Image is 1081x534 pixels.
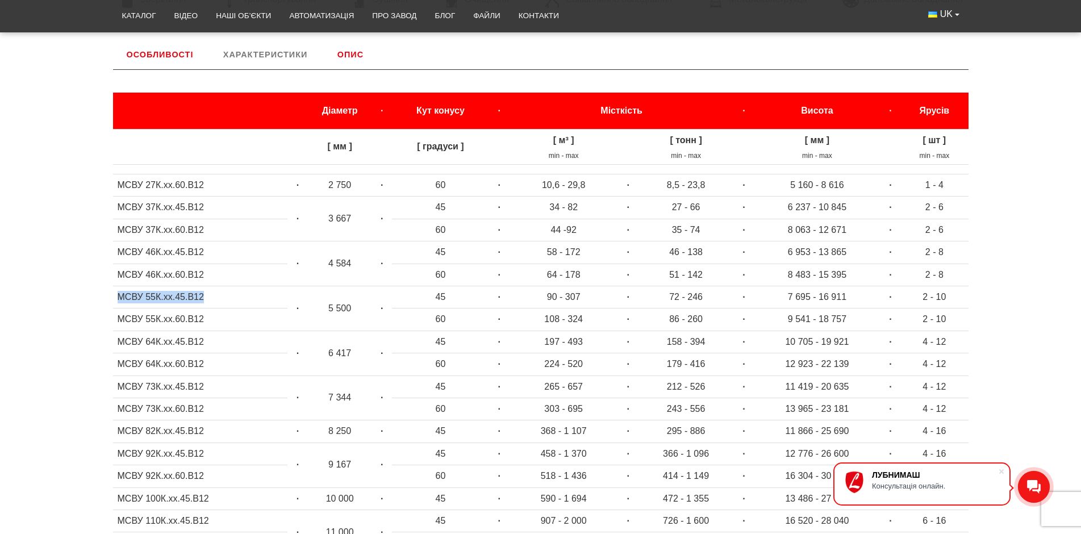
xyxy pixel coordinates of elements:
[754,308,880,331] td: 9 541 - 18 757
[627,247,629,257] strong: ·
[889,359,891,369] strong: ·
[498,449,500,458] strong: ·
[498,516,500,525] strong: ·
[498,404,500,414] strong: ·
[900,219,968,241] td: 2 - 6
[392,197,489,219] td: 45
[417,141,464,151] strong: [ градуси ]
[742,426,745,436] strong: ·
[392,465,489,487] td: 60
[308,376,372,420] td: 7 344
[509,443,618,465] td: 458 - 1 370
[392,93,489,129] th: Кут конусу
[297,348,299,358] strong: ·
[627,404,629,414] strong: ·
[627,337,629,347] strong: ·
[113,398,288,420] td: МСВУ 73К.хх.60.В12
[889,426,891,436] strong: ·
[392,219,489,241] td: 60
[627,494,629,503] strong: ·
[742,359,745,369] strong: ·
[381,258,383,268] strong: ·
[498,180,500,190] strong: ·
[889,270,891,279] strong: ·
[498,382,500,391] strong: ·
[919,3,968,25] button: UK
[392,264,489,286] td: 60
[919,152,949,160] sub: min - max
[509,264,618,286] td: 64 - 178
[308,420,372,443] td: 8 250
[638,443,733,465] td: 366 - 1 096
[900,398,968,420] td: 4 - 12
[889,225,891,235] strong: ·
[113,264,288,286] td: МСВУ 46К.хх.60.В12
[742,314,745,324] strong: ·
[308,241,372,286] td: 4 584
[509,331,618,353] td: 197 - 493
[498,225,500,235] strong: ·
[872,482,998,490] div: Консультація онлайн.
[889,292,891,302] strong: ·
[627,202,629,212] strong: ·
[742,292,745,302] strong: ·
[889,202,891,212] strong: ·
[742,202,745,212] strong: ·
[900,420,968,443] td: 4 - 16
[638,286,733,308] td: 72 - 246
[754,286,880,308] td: 7 695 - 16 911
[754,420,880,443] td: 11 866 - 25 690
[113,443,288,465] td: МСВУ 92К.хх.45.В12
[742,449,745,458] strong: ·
[392,308,489,331] td: 60
[805,135,829,145] strong: [ мм ]
[113,420,288,443] td: МСВУ 82К.хх.45.В12
[638,376,733,398] td: 212 - 526
[754,376,880,398] td: 11 419 - 20 635
[638,219,733,241] td: 35 - 74
[381,393,383,402] strong: ·
[509,376,618,398] td: 265 - 657
[627,471,629,481] strong: ·
[113,510,288,532] td: МСВУ 110К.хх.45.В12
[392,376,489,398] td: 45
[627,225,629,235] strong: ·
[754,219,880,241] td: 8 063 - 12 671
[498,247,500,257] strong: ·
[627,180,629,190] strong: ·
[889,449,891,458] strong: ·
[889,337,891,347] strong: ·
[392,353,489,376] td: 60
[381,460,383,469] strong: ·
[297,258,299,268] strong: ·
[638,174,733,197] td: 8,5 - 23,8
[900,331,968,353] td: 4 - 12
[638,398,733,420] td: 243 - 556
[498,359,500,369] strong: ·
[742,516,745,525] strong: ·
[113,376,288,398] td: МСВУ 73К.хх.45.В12
[754,197,880,219] td: 6 237 - 10 845
[742,382,745,391] strong: ·
[308,487,372,510] td: 10 000
[510,3,568,28] a: Контакти
[392,420,489,443] td: 45
[900,93,968,129] th: Ярусів
[900,443,968,465] td: 4 - 16
[509,465,618,487] td: 518 - 1 436
[308,93,372,129] th: Діаметр
[900,286,968,308] td: 2 - 10
[509,93,733,129] th: Місткість
[113,331,288,353] td: МСВУ 64К.хх.45.В12
[464,3,510,28] a: Файли
[392,286,489,308] td: 45
[165,3,207,28] a: Відео
[498,426,500,436] strong: ·
[889,516,891,525] strong: ·
[742,270,745,279] strong: ·
[509,510,618,532] td: 907 - 2 000
[297,494,299,503] strong: ·
[742,225,745,235] strong: ·
[210,40,321,69] a: Характеристики
[308,443,372,487] td: 9 167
